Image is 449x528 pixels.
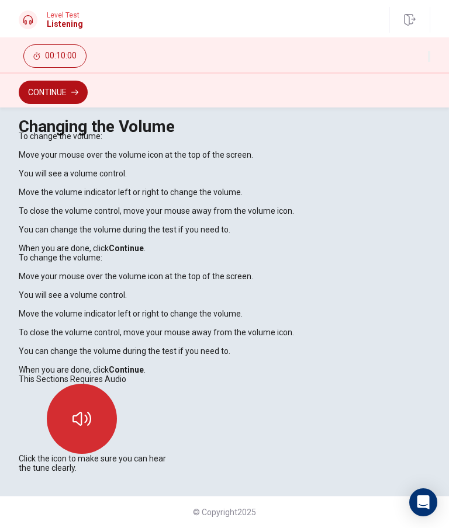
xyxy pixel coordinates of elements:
b: Continue [109,365,144,374]
div: To change the volume: Move your mouse over the volume icon at the top of the screen. You will see... [19,131,430,253]
button: 00:10:00 [23,44,87,68]
span: Level Test [47,11,83,19]
b: Continue [109,244,144,253]
h1: Changing the Volume [19,122,430,131]
span: © Copyright 2025 [193,508,256,517]
button: Continue [19,81,88,104]
p: Click the icon to make sure you can hear the tune clearly. [19,454,430,473]
span: 00:10:00 [45,51,77,61]
div: To change the volume: Move your mouse over the volume icon at the top of the screen. You will see... [19,253,430,374]
div: Open Intercom Messenger [409,488,437,516]
p: This Sections Requires Audio [19,374,430,384]
h1: Listening [47,19,83,29]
